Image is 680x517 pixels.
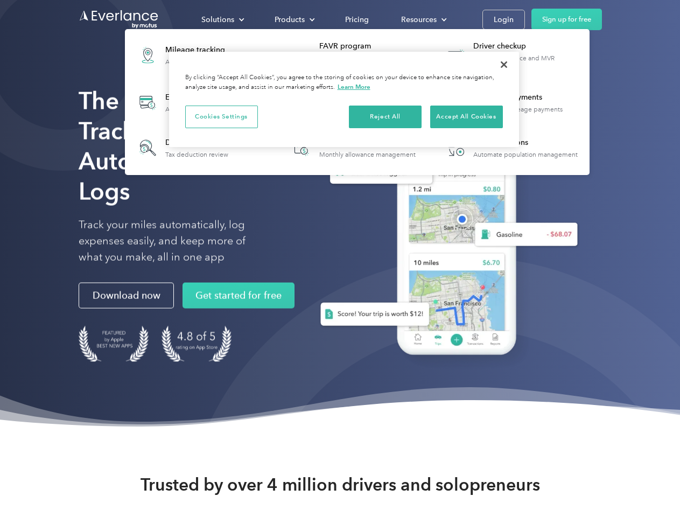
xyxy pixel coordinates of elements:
div: Privacy [169,52,519,147]
div: Products [275,13,305,26]
nav: Products [125,29,590,175]
div: Products [264,10,324,29]
a: Deduction finderTax deduction review [130,130,234,165]
a: Driver checkupLicense, insurance and MVR verification [438,36,584,75]
a: Login [482,10,525,30]
div: Solutions [191,10,253,29]
button: Cookies Settings [185,106,258,128]
a: Get started for free [183,283,295,309]
a: Accountable planMonthly allowance management [284,130,421,165]
a: Expense trackingAutomatic transaction logs [130,83,248,122]
div: FAVR program [319,41,430,52]
div: Deduction finder [165,137,228,148]
a: More information about your privacy, opens in a new tab [338,83,370,90]
div: Automatic mileage logs [165,58,235,66]
div: Automatic transaction logs [165,106,243,113]
div: By clicking “Accept All Cookies”, you agree to the storing of cookies on your device to enhance s... [185,73,503,92]
img: 4.9 out of 5 stars on the app store [162,326,232,362]
div: Tax deduction review [165,151,228,158]
p: Track your miles automatically, log expenses easily, and keep more of what you make, all in one app [79,217,271,266]
div: Solutions [201,13,234,26]
div: Resources [390,10,455,29]
button: Reject All [349,106,422,128]
div: HR Integrations [473,137,578,148]
div: Mileage tracking [165,45,235,55]
div: Monthly allowance management [319,151,416,158]
strong: Trusted by over 4 million drivers and solopreneurs [141,474,540,495]
a: Download now [79,283,174,309]
button: Accept All Cookies [430,106,503,128]
div: License, insurance and MVR verification [473,54,584,69]
button: Close [492,53,516,76]
a: HR IntegrationsAutomate population management [438,130,583,165]
div: Driver checkup [473,41,584,52]
div: Pricing [345,13,369,26]
div: Expense tracking [165,92,243,103]
div: Resources [401,13,437,26]
div: Cookie banner [169,52,519,147]
a: Go to homepage [79,9,159,30]
a: Pricing [334,10,380,29]
div: Automate population management [473,151,578,158]
img: Everlance, mileage tracker app, expense tracking app [303,102,586,371]
div: Login [494,13,514,26]
a: Sign up for free [531,9,602,30]
a: Mileage trackingAutomatic mileage logs [130,36,241,75]
a: FAVR programFixed & Variable Rate reimbursement design & management [284,36,430,75]
img: Badge for Featured by Apple Best New Apps [79,326,149,362]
